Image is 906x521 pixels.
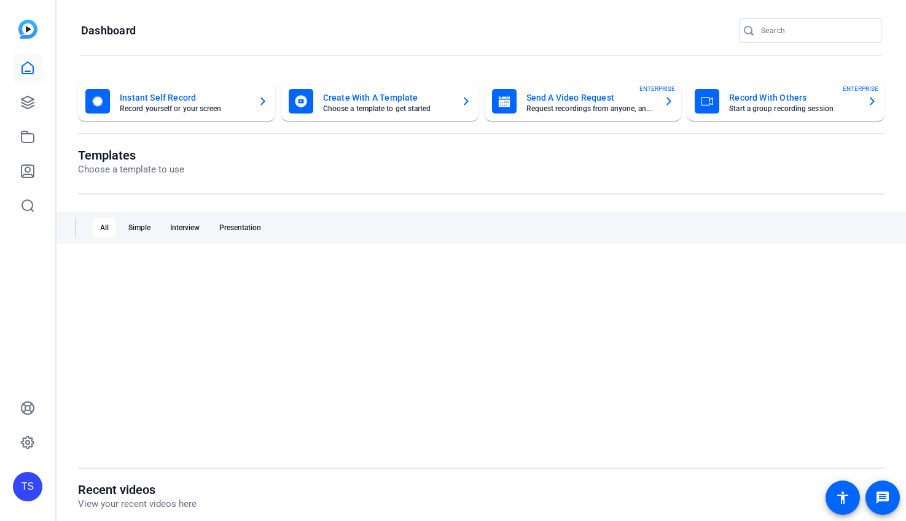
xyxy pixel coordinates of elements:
mat-card-subtitle: Record yourself or your screen [120,105,248,112]
mat-card-subtitle: Start a group recording session [729,105,857,112]
h1: Recent videos [78,482,197,497]
mat-card-title: Record With Others [729,90,857,105]
button: Record With OthersStart a group recording sessionENTERPRISE [687,82,885,121]
mat-icon: accessibility [835,490,850,505]
h1: Dashboard [81,23,136,38]
div: All [93,218,116,237]
mat-card-subtitle: Request recordings from anyone, anywhere [526,105,655,112]
img: blue-gradient.svg [18,20,37,39]
input: Search [761,23,872,38]
div: Simple [121,218,158,237]
mat-card-title: Create With A Template [323,90,451,105]
mat-card-title: Instant Self Record [120,90,248,105]
button: Create With A TemplateChoose a template to get started [281,82,478,121]
span: ENTERPRISE [843,84,878,93]
button: Send A Video RequestRequest recordings from anyone, anywhereENTERPRISE [485,82,682,121]
span: ENTERPRISE [639,84,675,93]
button: Instant Self RecordRecord yourself or your screen [78,82,275,121]
div: Interview [163,218,207,237]
mat-card-title: Send A Video Request [526,90,655,105]
p: Choose a template to use [78,163,184,177]
p: View your recent videos here [78,497,197,511]
div: TS [13,472,42,501]
h1: Templates [78,148,184,163]
mat-icon: message [875,490,890,505]
mat-card-subtitle: Choose a template to get started [323,105,451,112]
div: Presentation [212,218,268,237]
